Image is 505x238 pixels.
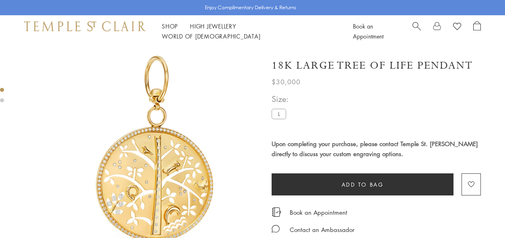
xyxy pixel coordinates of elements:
h1: 18K Large Tree of Life Pendant [272,59,473,73]
a: Search [412,21,421,41]
a: World of [DEMOGRAPHIC_DATA]World of [DEMOGRAPHIC_DATA] [162,32,260,40]
p: Enjoy Complimentary Delivery & Returns [205,4,296,12]
a: ShopShop [162,22,178,30]
img: MessageIcon-01_2.svg [272,225,280,233]
div: Contact an Ambassador [290,225,355,235]
img: Temple St. Clair [24,21,146,31]
span: $30,000 [272,77,301,87]
h4: Upon completing your purchase, please contact Temple St. [PERSON_NAME] directly to discuss your c... [272,139,481,159]
a: Open Shopping Bag [473,21,481,41]
img: icon_appointment.svg [272,207,281,217]
label: L [272,109,286,119]
a: Book an Appointment [290,208,347,217]
a: Book an Appointment [353,22,383,40]
span: Add to bag [342,180,384,189]
button: Add to bag [272,173,453,195]
a: High JewelleryHigh Jewellery [190,22,236,30]
a: View Wishlist [453,21,461,33]
nav: Main navigation [162,21,335,41]
span: Size: [272,92,289,106]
